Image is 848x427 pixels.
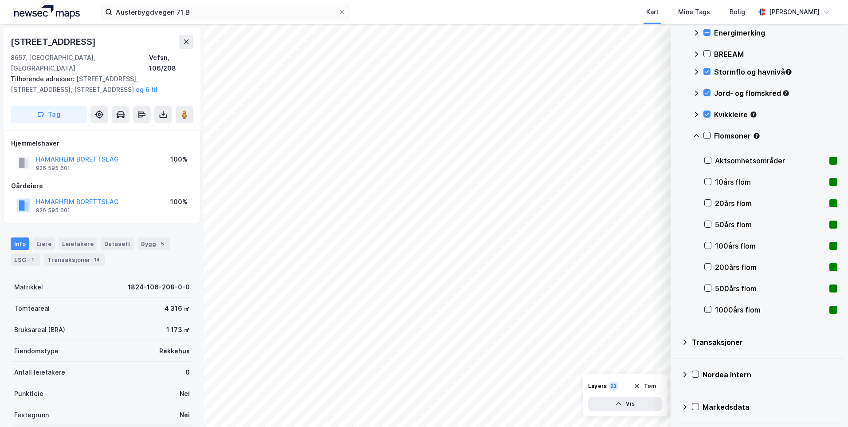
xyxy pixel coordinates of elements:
div: Bygg [137,237,170,250]
div: 500års flom [715,283,826,294]
div: Tooltip anchor [782,89,790,97]
div: 1824-106-208-0-0 [128,282,190,293]
div: Mine Tags [678,7,710,17]
div: [STREET_ADDRESS] [11,35,98,49]
div: Tooltip anchor [753,132,761,140]
iframe: Chat Widget [804,384,848,427]
div: Jord- og flomskred [714,88,837,99]
div: Datasett [101,237,134,250]
div: 926 595 601 [36,207,70,214]
div: 50års flom [715,219,826,230]
div: 8657, [GEOGRAPHIC_DATA], [GEOGRAPHIC_DATA] [11,52,149,74]
div: Flomsoner [714,130,837,141]
div: Layers [588,383,607,390]
div: Festegrunn [14,410,49,420]
div: Rekkehus [159,346,190,356]
div: 14 [92,255,102,264]
button: Vis [588,397,662,411]
div: Bruksareal (BRA) [14,324,65,335]
div: Kart [646,7,659,17]
div: Kvikkleire [714,109,837,120]
div: 100års flom [715,241,826,251]
div: 23 [609,382,618,391]
div: Tomteareal [14,303,50,314]
div: 4 316 ㎡ [165,303,190,314]
div: Energimerking [714,28,837,38]
div: 5 [158,239,167,248]
div: Nei [180,388,190,399]
div: BREEAM [714,49,837,59]
div: [PERSON_NAME] [769,7,820,17]
div: Transaksjoner [692,337,837,348]
div: Aktsomhetsområder [715,155,826,166]
div: Hjemmelshaver [11,138,193,149]
div: 200års flom [715,262,826,273]
div: Gårdeiere [11,181,193,191]
button: Tag [11,106,87,123]
div: ESG [11,253,40,266]
div: Tooltip anchor [750,111,758,119]
div: 100% [170,197,188,207]
img: logo.a4113a55bc3d86da70a041830d287a7e.svg [14,5,80,19]
div: Bolig [730,7,745,17]
div: 20års flom [715,198,826,209]
div: 926 595 601 [36,165,70,172]
div: Eiere [33,237,55,250]
div: Tooltip anchor [785,68,793,76]
div: Nordea Intern [703,369,837,380]
div: Transaksjoner [44,253,105,266]
span: Tilhørende adresser: [11,75,76,83]
div: Markedsdata [703,402,837,412]
div: 1 [28,255,37,264]
div: 1000års flom [715,304,826,315]
div: [STREET_ADDRESS], [STREET_ADDRESS], [STREET_ADDRESS] [11,74,186,95]
div: Info [11,237,29,250]
div: Matrikkel [14,282,43,293]
button: Tøm [628,379,662,393]
div: Leietakere [59,237,97,250]
div: 0 [185,367,190,378]
div: 10års flom [715,177,826,187]
div: Antall leietakere [14,367,65,378]
div: Vefsn, 106/208 [149,52,193,74]
div: 1 173 ㎡ [166,324,190,335]
div: Eiendomstype [14,346,59,356]
input: Søk på adresse, matrikkel, gårdeiere, leietakere eller personer [112,5,338,19]
div: Stormflo og havnivå [714,67,837,77]
div: 100% [170,154,188,165]
div: Nei [180,410,190,420]
div: Punktleie [14,388,43,399]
